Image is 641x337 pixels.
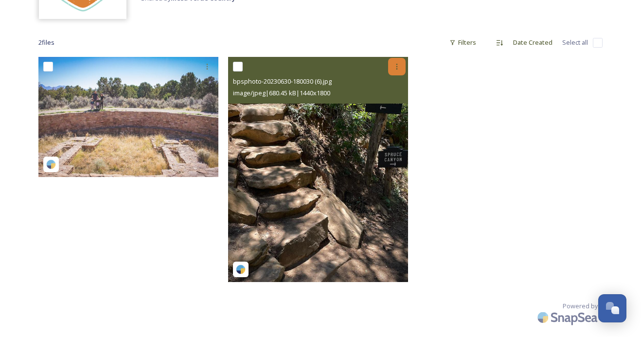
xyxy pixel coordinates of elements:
[563,302,598,311] span: Powered by
[46,160,56,169] img: snapsea-logo.png
[233,89,330,97] span: image/jpeg | 680.45 kB | 1440 x 1800
[562,38,588,47] span: Select all
[445,33,481,52] div: Filters
[236,265,246,274] img: snapsea-logo.png
[38,38,54,47] span: 2 file s
[598,294,626,322] button: Open Chat
[228,57,408,282] img: bpsphoto-20230630-180030 (6).jpg
[534,306,603,329] img: SnapSea Logo
[508,33,557,52] div: Date Created
[233,77,332,86] span: bpsphoto-20230630-180030 (6).jpg
[38,57,218,177] img: exploremesaverde-20240419-182142.jpg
